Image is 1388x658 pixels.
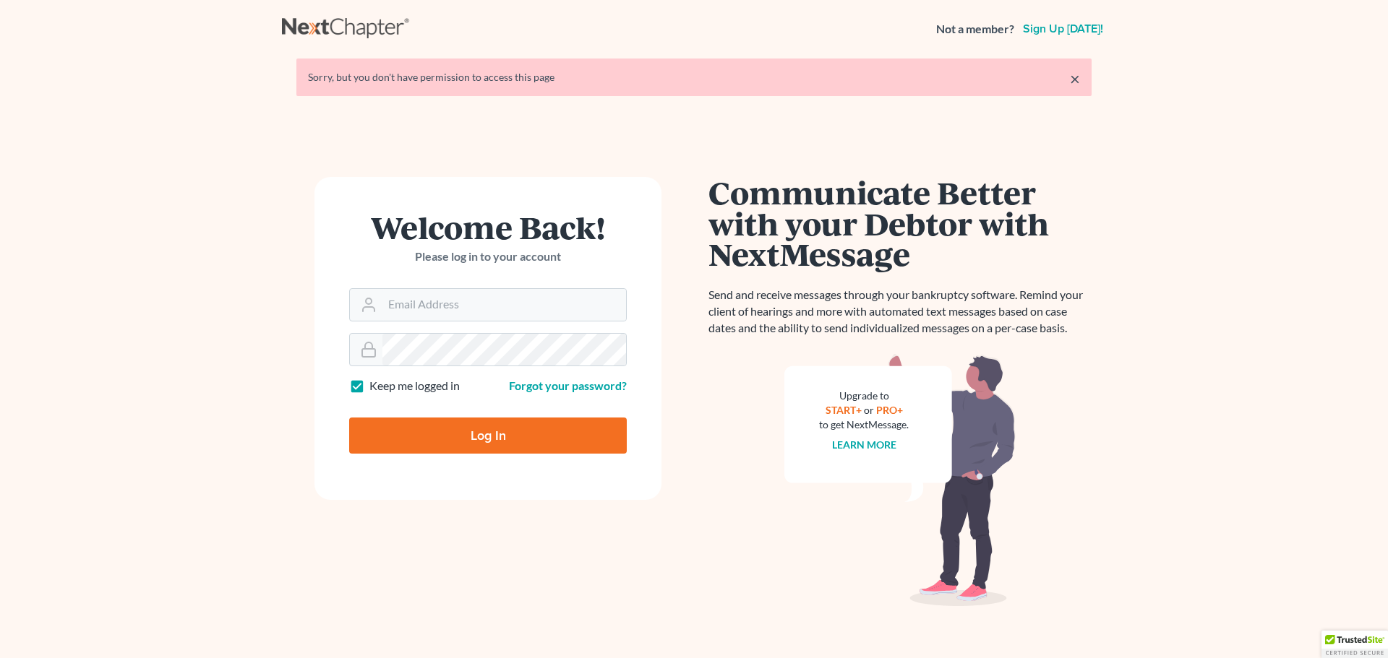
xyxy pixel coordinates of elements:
h1: Welcome Back! [349,212,627,243]
p: Send and receive messages through your bankruptcy software. Remind your client of hearings and mo... [708,287,1092,337]
span: or [864,404,874,416]
a: START+ [826,404,862,416]
img: nextmessage_bg-59042aed3d76b12b5cd301f8e5b87938c9018125f34e5fa2b7a6b67550977c72.svg [784,354,1016,607]
label: Keep me logged in [369,378,460,394]
a: Learn more [832,438,896,451]
div: TrustedSite Certified [1321,631,1388,658]
a: Sign up [DATE]! [1020,23,1106,35]
p: Please log in to your account [349,248,627,265]
div: Upgrade to [819,389,909,403]
div: Sorry, but you don't have permission to access this page [308,70,1080,85]
strong: Not a member? [936,21,1014,38]
div: to get NextMessage. [819,417,909,432]
a: PRO+ [876,404,903,416]
h1: Communicate Better with your Debtor with NextMessage [708,177,1092,269]
input: Email Address [382,289,626,321]
a: Forgot your password? [509,378,627,392]
input: Log In [349,417,627,454]
a: × [1070,70,1080,87]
